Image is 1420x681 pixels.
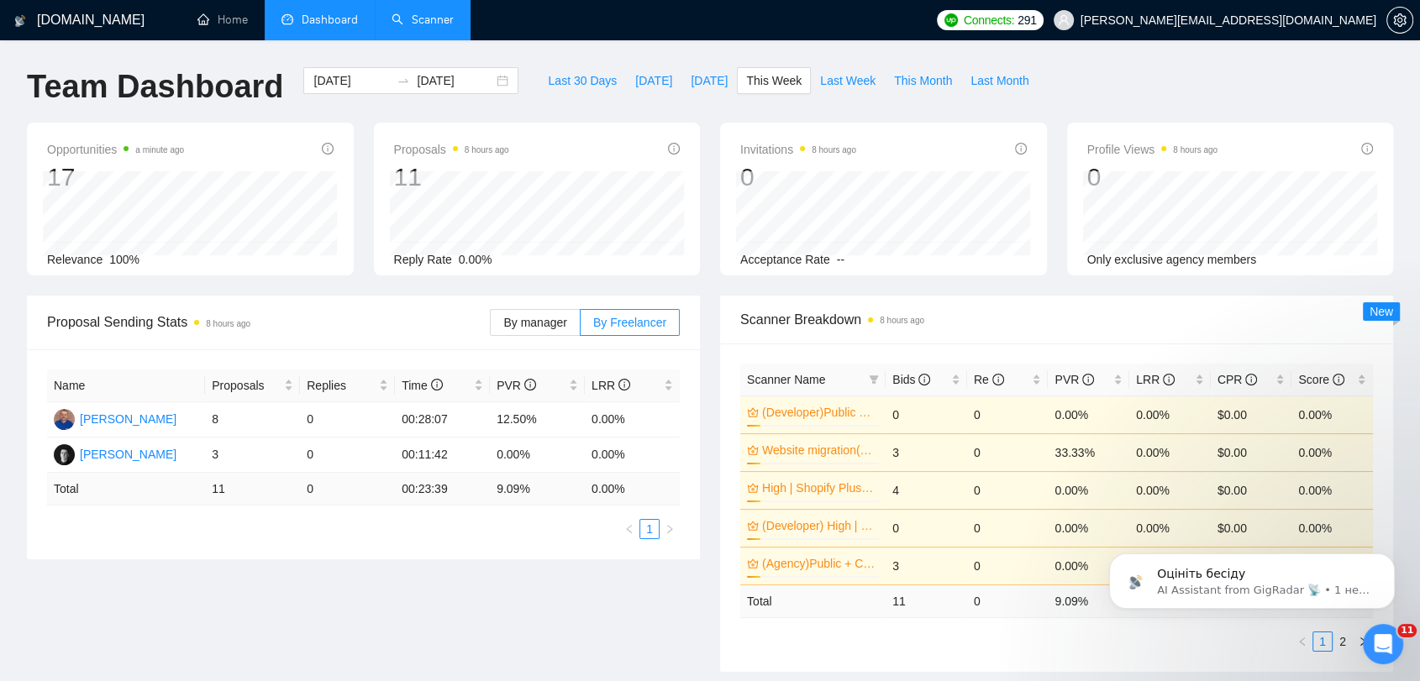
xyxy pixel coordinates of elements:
td: 00:23:39 [395,473,490,506]
td: 0 [967,509,1049,547]
a: setting [1386,13,1413,27]
span: Acceptance Rate [740,253,830,266]
span: setting [1387,13,1412,27]
td: 0.00% [585,437,680,473]
span: info-circle [1015,143,1027,155]
a: AU[PERSON_NAME] [54,411,176,425]
span: Invitations [740,139,856,160]
a: (Agency)Public + Custom Apps [762,554,876,573]
td: 0.00 % [585,473,680,506]
img: upwork-logo.png [944,13,958,27]
td: 0 [300,402,395,437]
input: End date [417,71,493,90]
td: 0 [967,471,1049,509]
td: 0 [886,396,967,433]
time: 8 hours ago [465,145,509,155]
li: Previous Page [619,519,639,539]
span: crown [747,444,759,456]
span: right [665,524,675,534]
span: LRR [1136,373,1175,386]
iframe: Intercom notifications сообщение [1084,518,1420,636]
li: Previous Page [1292,631,1312,652]
span: [DATE] [635,71,672,90]
iframe: Intercom live chat [1363,624,1403,664]
td: 0.00% [585,402,680,437]
span: Relevance [47,253,103,266]
span: filter [865,367,882,392]
td: 0 [886,509,967,547]
span: info-circle [1082,374,1094,385]
div: [PERSON_NAME] [80,410,176,428]
td: 0.00% [1129,396,1211,433]
td: 0.00% [1291,433,1373,471]
td: 0.00% [1291,396,1373,433]
td: 11 [205,473,300,506]
td: 0.00% [1048,396,1129,433]
span: Scanner Name [747,373,825,386]
li: Next Page [1353,631,1373,652]
span: info-circle [431,379,443,390]
td: $0.00 [1211,396,1292,433]
span: info-circle [322,143,334,155]
span: Replies [307,376,376,395]
span: info-circle [992,374,1004,385]
span: PVR [497,379,536,392]
span: info-circle [918,374,930,385]
a: 2 [1333,632,1352,651]
time: 8 hours ago [206,319,250,328]
span: Proposal Sending Stats [47,312,490,333]
td: Total [47,473,205,506]
span: This Week [746,71,802,90]
span: 291 [1018,11,1036,29]
a: 1 [640,520,659,538]
a: High | Shopify Plus(Agency) [762,479,876,497]
span: 11 [1397,624,1417,637]
span: right [1358,636,1368,647]
button: Last 30 Days [539,67,626,94]
td: 0 [300,473,395,506]
span: Only exclusive agency members [1087,253,1257,266]
li: Next Page [660,519,680,539]
td: 0.00% [1048,547,1129,584]
td: Total [740,584,886,617]
span: info-circle [1163,374,1175,385]
span: Dashboard [302,13,358,27]
span: info-circle [524,379,536,390]
span: Proposals [212,376,281,395]
td: 0.00% [1048,471,1129,509]
th: Name [47,369,205,402]
span: -- [837,253,844,266]
span: PVR [1054,373,1094,386]
span: Score [1298,373,1344,386]
time: 8 hours ago [880,316,924,325]
th: Replies [300,369,395,402]
span: crown [747,558,759,569]
div: 17 [47,161,184,193]
span: crown [747,520,759,532]
span: Connects: [964,11,1014,29]
td: 0 [967,433,1049,471]
td: 0.00% [490,437,585,473]
div: [PERSON_NAME] [80,445,176,464]
input: Start date [313,71,390,90]
td: $0.00 [1211,471,1292,509]
span: left [624,524,634,534]
h1: Team Dashboard [27,67,283,107]
span: Reply Rate [394,253,452,266]
a: (Developer) High | Shopify Plus [762,516,876,535]
button: Last Week [811,67,885,94]
td: 12.50% [490,402,585,437]
a: (Developer)Public + Custom Apps [762,403,876,422]
span: left [1297,636,1307,647]
span: 0.00% [459,253,492,266]
span: New [1370,305,1393,318]
button: right [660,519,680,539]
span: Proposals [394,139,509,160]
li: 2 [1333,631,1353,652]
button: [DATE] [681,67,737,94]
span: info-circle [1361,143,1373,155]
span: Last 30 Days [548,71,617,90]
button: [DATE] [626,67,681,94]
